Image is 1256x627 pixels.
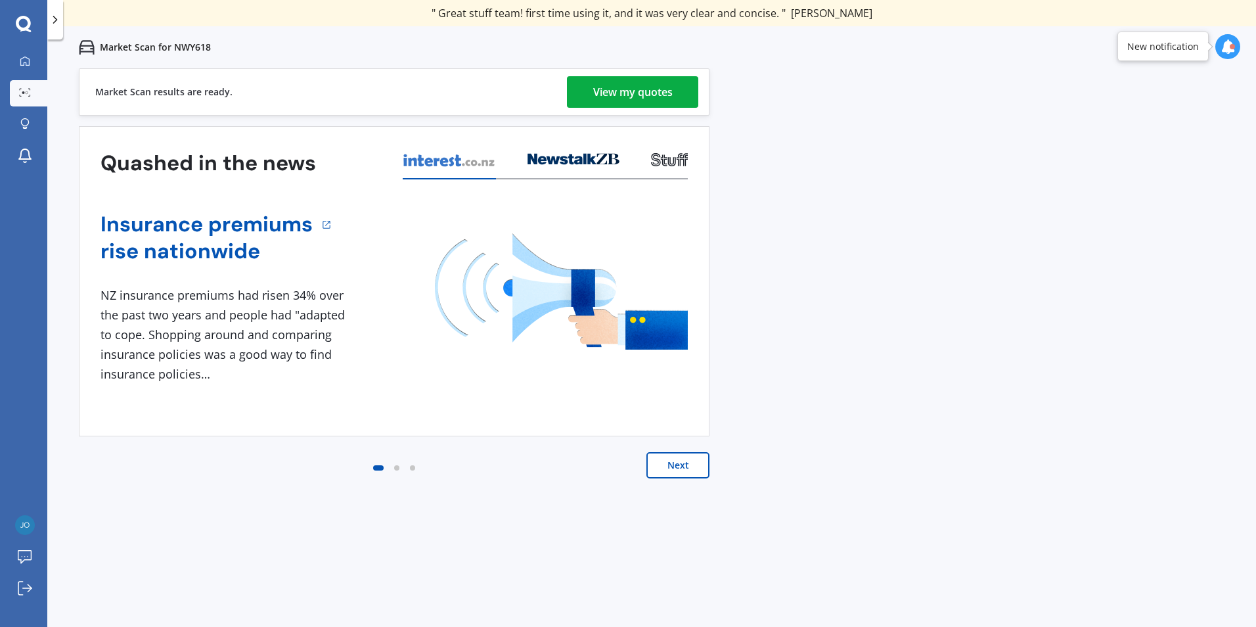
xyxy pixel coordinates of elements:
[593,76,673,108] div: View my quotes
[791,6,872,20] span: [PERSON_NAME]
[1127,40,1199,53] div: New notification
[79,39,95,55] img: car.f15378c7a67c060ca3f3.svg
[435,233,688,350] img: media image
[646,452,709,478] button: Next
[15,515,35,535] img: 52af8a0be3e9ac12e315305f87e4b95d
[567,76,698,108] a: View my quotes
[100,41,211,54] p: Market Scan for NWY618
[432,7,872,20] div: " Great stuff team! first time using it, and it was very clear and concise. "
[101,238,313,265] a: rise nationwide
[95,69,233,115] div: Market Scan results are ready.
[101,211,313,238] a: Insurance premiums
[101,150,316,177] h3: Quashed in the news
[101,286,350,384] div: NZ insurance premiums had risen 34% over the past two years and people had "adapted to cope. Shop...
